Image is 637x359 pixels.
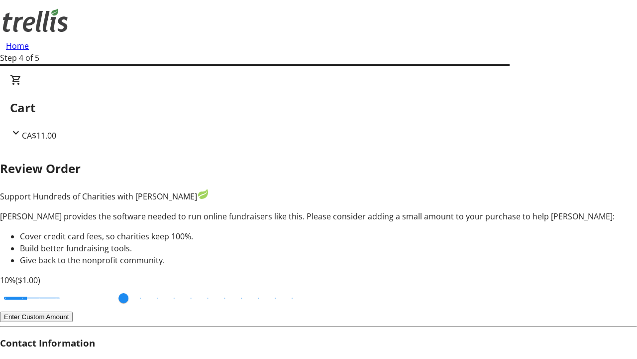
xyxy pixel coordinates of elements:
li: Give back to the nonprofit community. [20,254,637,266]
li: Build better fundraising tools. [20,242,637,254]
li: Cover credit card fees, so charities keep 100%. [20,230,637,242]
h2: Cart [10,99,627,117]
span: CA$11.00 [22,130,56,141]
div: CartCA$11.00 [10,74,627,142]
